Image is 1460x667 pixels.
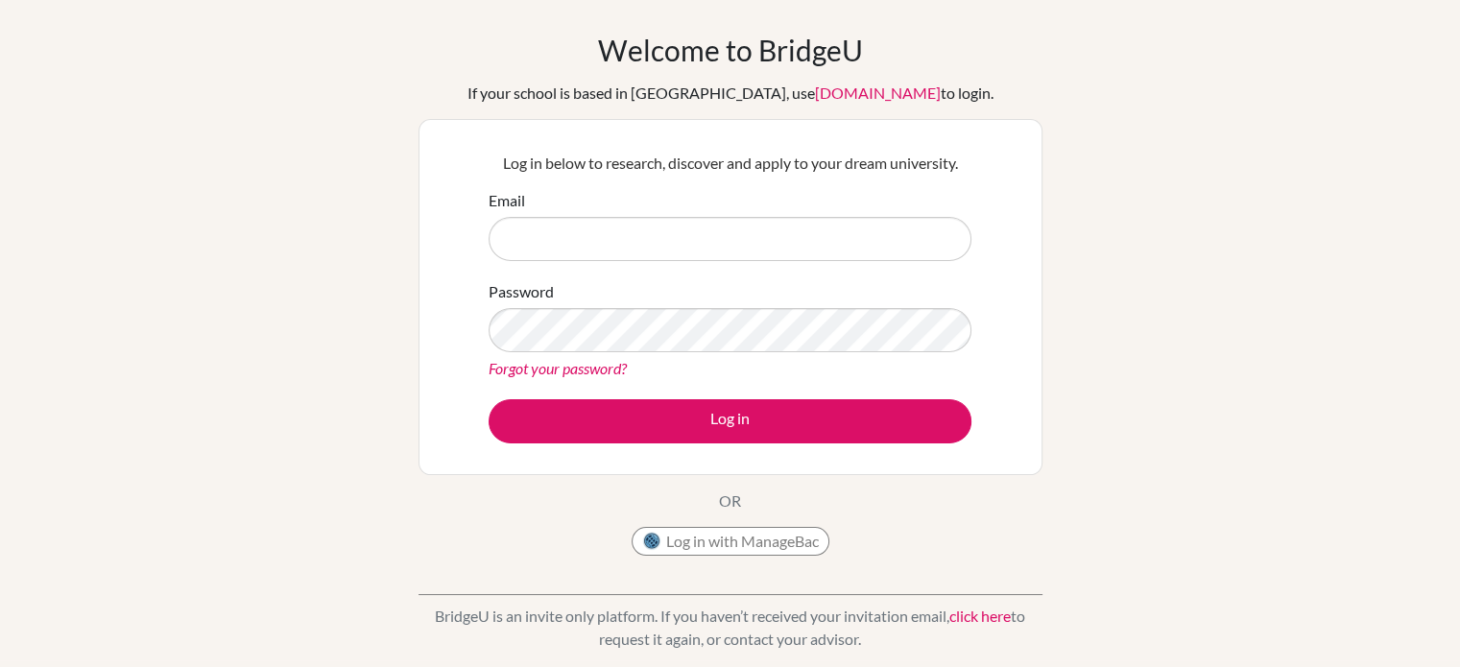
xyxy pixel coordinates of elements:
[815,83,941,102] a: [DOMAIN_NAME]
[489,399,971,443] button: Log in
[719,489,741,512] p: OR
[949,607,1011,625] a: click here
[467,82,993,105] div: If your school is based in [GEOGRAPHIC_DATA], use to login.
[489,152,971,175] p: Log in below to research, discover and apply to your dream university.
[489,280,554,303] label: Password
[598,33,863,67] h1: Welcome to BridgeU
[489,189,525,212] label: Email
[632,527,829,556] button: Log in with ManageBac
[419,605,1042,651] p: BridgeU is an invite only platform. If you haven’t received your invitation email, to request it ...
[489,359,627,377] a: Forgot your password?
